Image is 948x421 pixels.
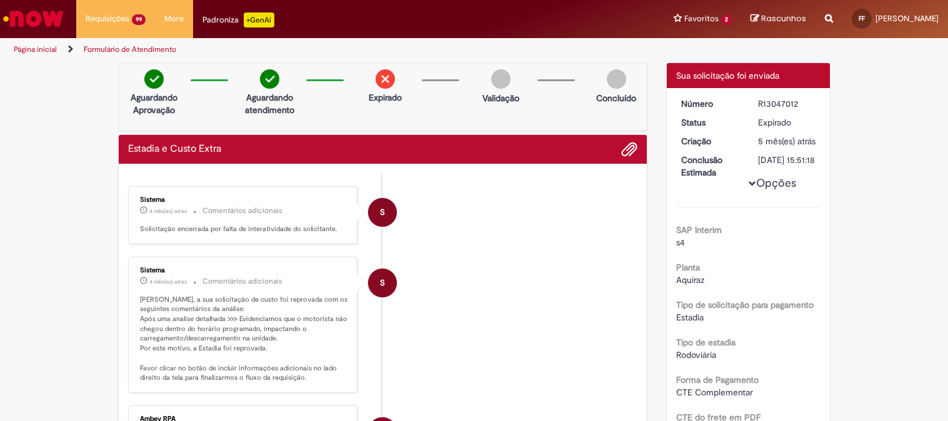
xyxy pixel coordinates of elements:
span: s4 [676,237,685,248]
p: +GenAi [244,12,274,27]
span: Aquiraz [676,274,704,285]
img: check-circle-green.png [260,69,279,89]
p: Solicitação encerrada por falta de interatividade do solicitante. [140,224,348,234]
span: Favoritos [684,12,719,25]
div: 13/05/2025 17:51:14 [758,135,816,147]
a: Página inicial [14,44,57,54]
img: img-circle-grey.png [607,69,626,89]
div: [DATE] 15:51:18 [758,154,816,166]
b: Forma de Pagamento [676,374,759,385]
div: System [368,198,397,227]
h2: Estadia e Custo Extra Histórico de tíquete [128,144,221,155]
img: img-circle-grey.png [491,69,511,89]
button: Adicionar anexos [621,141,637,157]
p: Expirado [369,91,402,104]
div: Padroniza [202,12,274,27]
div: Sistema [140,267,348,274]
b: Tipo de solicitação para pagamento [676,299,814,310]
small: Comentários adicionais [202,206,282,216]
a: Rascunhos [751,13,806,25]
p: [PERSON_NAME], a sua solicitação de custo foi reprovada com os seguintes comentários da análise: ... [140,295,348,383]
span: S [380,197,385,227]
dt: Número [672,97,749,110]
span: Sua solicitação foi enviada [676,70,779,81]
span: 5 mês(es) atrás [758,136,816,147]
span: 4 mês(es) atrás [149,278,187,285]
b: Planta [676,262,700,273]
dt: Status [672,116,749,129]
span: More [164,12,184,25]
b: Tipo de estadia [676,337,736,348]
div: System [368,269,397,297]
span: Rodoviária [676,349,716,360]
p: Aguardando Aprovação [124,91,184,116]
span: [PERSON_NAME] [876,13,939,24]
span: Requisições [86,12,129,25]
span: FF [859,14,865,22]
div: Sistema [140,196,348,204]
span: 99 [132,14,146,25]
p: Concluído [596,92,636,104]
p: Aguardando atendimento [239,91,300,116]
dt: Criação [672,135,749,147]
span: 2 [721,14,732,25]
small: Comentários adicionais [202,276,282,287]
time: 16/06/2025 16:06:50 [149,207,187,215]
dt: Conclusão Estimada [672,154,749,179]
div: Expirado [758,116,816,129]
span: S [380,268,385,298]
a: Formulário de Atendimento [84,44,176,54]
span: CTE Complementar [676,387,753,398]
img: check-circle-green.png [144,69,164,89]
ul: Trilhas de página [9,38,622,61]
div: R13047012 [758,97,816,110]
span: Rascunhos [761,12,806,24]
span: 4 mês(es) atrás [149,207,187,215]
b: SAP Interim [676,224,722,235]
img: remove.png [376,69,395,89]
time: 13/05/2025 17:51:14 [758,136,816,147]
span: Estadia [676,312,704,323]
img: ServiceNow [1,6,66,31]
p: Validação [482,92,519,104]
